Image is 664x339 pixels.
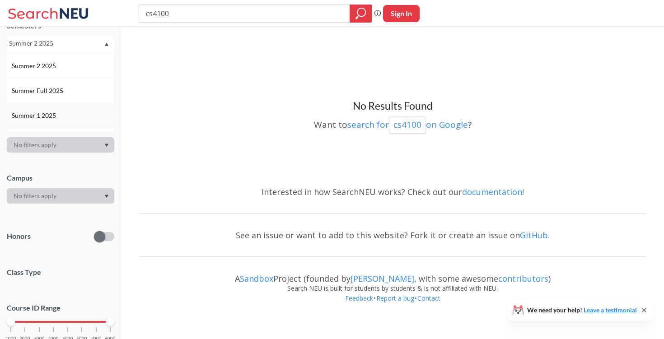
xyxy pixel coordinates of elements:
span: Summer Full 2025 [12,86,65,96]
a: search forcs4100on Google [347,119,468,130]
a: Leave a testimonial [584,306,637,314]
h3: No Results Found [139,99,646,113]
a: Report a bug [376,294,415,302]
p: cs4100 [393,119,421,131]
a: contributors [498,273,548,284]
div: Interested in how SearchNEU works? Check out our [139,179,646,205]
a: Contact [417,294,441,302]
div: Search NEU is built for students by students & is not affiliated with NEU. [139,283,646,293]
a: Sandbox [240,273,273,284]
svg: Dropdown arrow [104,195,109,198]
div: Dropdown arrow [7,137,114,153]
div: A Project (founded by , with some awesome ) [139,265,646,283]
svg: Dropdown arrow [104,42,109,46]
span: We need your help! [527,307,637,313]
div: Campus [7,173,114,183]
a: Feedback [345,294,374,302]
svg: magnifying glass [355,7,366,20]
a: documentation! [462,186,524,197]
div: See an issue or want to add to this website? Fork it or create an issue on . [139,222,646,248]
svg: Dropdown arrow [104,144,109,147]
div: magnifying glass [350,5,372,23]
a: GitHub [520,230,548,241]
a: [PERSON_NAME] [351,273,414,284]
span: Class Type [7,267,114,277]
div: Summer 2 2025Dropdown arrowFall 2025Summer 2 2025Summer Full 2025Summer 1 2025Spring 2025Fall 202... [7,36,114,51]
input: Class, professor, course number, "phrase" [145,6,343,21]
div: Summer 2 2025 [9,38,103,48]
p: Honors [7,231,31,241]
p: Course ID Range [7,303,114,313]
div: Want to ? [139,113,646,134]
span: Summer 2 2025 [12,61,58,71]
button: Sign In [383,5,420,22]
div: • • [139,293,646,317]
span: Summer 1 2025 [12,111,58,121]
div: Dropdown arrow [7,188,114,204]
